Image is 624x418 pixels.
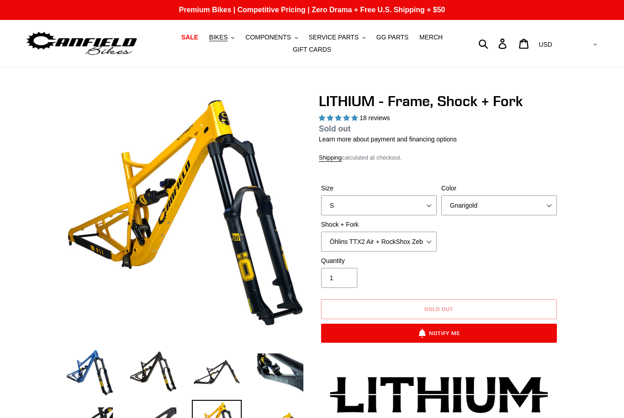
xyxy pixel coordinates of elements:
[319,136,457,143] a: Learn more about payment and financing options
[419,34,443,41] span: MERCH
[192,347,242,397] img: Load image into Gallery viewer, LITHIUM - Frame, Shock + Fork
[205,31,239,44] button: BIKES
[255,347,305,397] img: Load image into Gallery viewer, LITHIUM - Frame, Shock + Fork
[319,153,559,162] div: calculated at checkout.
[441,184,557,193] label: Color
[360,114,390,122] span: 18 reviews
[25,29,138,58] img: Canfield Bikes
[321,324,557,343] button: Notify Me
[321,220,437,229] label: Shock + Fork
[319,114,360,122] span: 5.00 stars
[245,34,291,41] span: COMPONENTS
[209,34,228,41] span: BIKES
[376,34,409,41] span: GG PARTS
[308,34,358,41] span: SERVICE PARTS
[288,44,336,56] a: GIFT CARDS
[319,92,559,110] h1: LITHIUM - Frame, Shock + Fork
[424,306,453,312] span: Sold out
[241,31,302,44] button: COMPONENTS
[181,34,198,41] span: SALE
[319,124,351,133] span: Sold out
[321,184,437,193] label: Size
[319,154,342,162] a: Shipping
[128,347,178,397] img: Load image into Gallery viewer, LITHIUM - Frame, Shock + Fork
[293,46,331,53] span: GIFT CARDS
[65,347,115,397] img: Load image into Gallery viewer, LITHIUM - Frame, Shock + Fork
[321,299,557,319] button: Sold out
[330,377,548,413] img: Lithium-Logo_480x480.png
[177,31,203,44] a: SALE
[304,31,370,44] button: SERVICE PARTS
[372,31,413,44] a: GG PARTS
[415,31,447,44] a: MERCH
[321,256,437,266] label: Quantity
